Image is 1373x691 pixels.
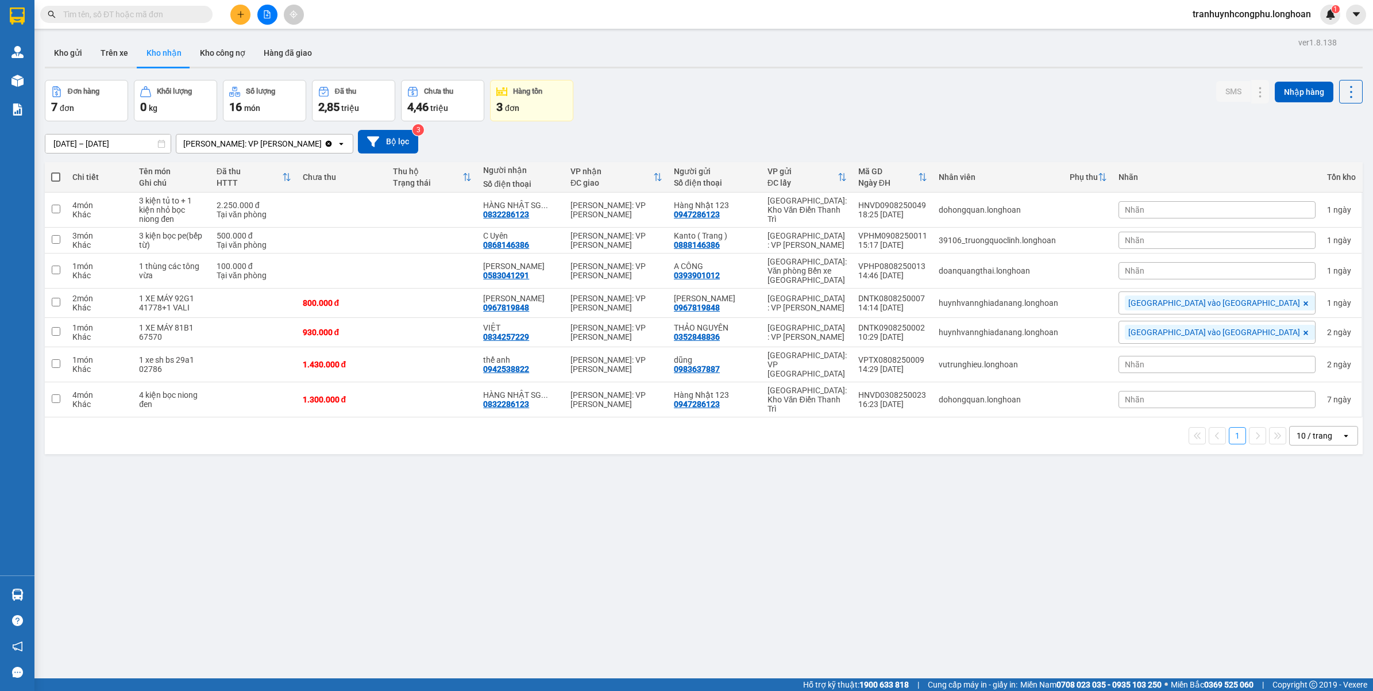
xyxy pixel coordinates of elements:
div: [GEOGRAPHIC_DATA] : VP [PERSON_NAME] [768,231,847,249]
img: logo-vxr [10,7,25,25]
div: VPHM0908250011 [858,231,927,240]
div: Số lượng [246,87,275,95]
span: Cung cấp máy in - giấy in: [928,678,1017,691]
div: Người gửi [674,167,756,176]
span: ⚪️ [1164,682,1168,687]
div: Chưa thu [424,87,453,95]
span: question-circle [12,615,23,626]
div: HNVD0908250049 [858,201,927,210]
div: Vân [483,262,559,271]
div: Kanto ( Trang ) [674,231,756,240]
div: dohongquan.longhoan [939,205,1058,214]
div: dohongquan.longhoan [939,395,1058,404]
span: 7 [51,100,57,114]
div: Tồn kho [1327,172,1356,182]
div: 0983637887 [674,364,720,374]
div: vutrunghieu.longhoan [939,360,1058,369]
div: Khác [72,364,128,374]
button: aim [284,5,304,25]
span: Nhãn [1125,205,1144,214]
div: 3 món [72,231,128,240]
span: 2,85 [318,100,340,114]
div: 18:25 [DATE] [858,210,927,219]
img: warehouse-icon [11,46,24,58]
span: đơn [60,103,74,113]
div: [GEOGRAPHIC_DATA]: Văn phòng Bến xe [GEOGRAPHIC_DATA] [768,257,847,285]
span: ngày [1333,266,1351,275]
th: Toggle SortBy [1064,162,1113,193]
div: thế anh [483,355,559,364]
div: Nhãn [1119,172,1316,182]
div: [PERSON_NAME]: VP [PERSON_NAME] [570,231,662,249]
button: file-add [257,5,277,25]
div: Chi tiết [72,172,128,182]
div: Khác [72,240,128,249]
th: Toggle SortBy [387,162,477,193]
div: 930.000 đ [303,328,381,337]
span: notification [12,641,23,652]
div: 0834257229 [483,332,529,341]
div: [PERSON_NAME]: VP [PERSON_NAME] [570,262,662,280]
span: 4,46 [407,100,429,114]
span: search [48,10,56,18]
div: Đơn hàng [68,87,99,95]
div: HNVD0308250023 [858,390,927,400]
div: Phụ thu [1070,172,1098,182]
div: 500.000 đ [217,231,291,240]
div: 0352848836 [674,332,720,341]
span: | [1262,678,1264,691]
div: 0947286123 [674,400,720,409]
div: 1.300.000 đ [303,395,381,404]
div: 0888146386 [674,240,720,249]
div: 4 món [72,390,128,400]
button: Bộ lọc [358,130,418,153]
div: 2.250.000 đ [217,201,291,210]
div: VP gửi [768,167,838,176]
div: 1 XE MÁY 92G1 41778+1 VALI [139,294,205,312]
div: 0832286123 [483,210,529,219]
button: Khối lượng0kg [134,80,217,121]
span: đơn [505,103,519,113]
button: Đã thu2,85 triệu [312,80,395,121]
svg: Clear value [324,139,333,148]
span: ngày [1333,236,1351,245]
span: Nhãn [1125,236,1144,245]
button: Số lượng16món [223,80,306,121]
div: [GEOGRAPHIC_DATA] : VP [PERSON_NAME] [768,323,847,341]
div: Khác [72,210,128,219]
div: 1 [1327,266,1356,275]
span: kg [149,103,157,113]
div: Khác [72,271,128,280]
div: 14:46 [DATE] [858,271,927,280]
div: VPTX0808250009 [858,355,927,364]
div: 1 thùng các tông vừa [139,262,205,280]
button: caret-down [1346,5,1366,25]
div: Thu hộ [393,167,462,176]
div: 0967819848 [483,303,529,312]
div: 0942538822 [483,364,529,374]
div: [PERSON_NAME]: VP [PERSON_NAME] [183,138,322,149]
div: 1 [1327,205,1356,214]
div: Tại văn phòng [217,271,291,280]
span: Hỗ trợ kỹ thuật: [803,678,909,691]
span: ... [541,390,548,400]
div: 0868146386 [483,240,529,249]
span: ngày [1333,205,1351,214]
div: 0832286123 [483,400,529,409]
span: Nhãn [1125,360,1144,369]
button: Kho nhận [137,39,191,67]
div: huynhvannghiadanang.longhoan [939,298,1058,308]
div: 3 kiện bọc pe(bếp từ) [139,231,205,249]
div: ĐC giao [570,178,653,187]
div: 0583041291 [483,271,529,280]
div: C Uyên [483,231,559,240]
div: VPHP0808250013 [858,262,927,271]
th: Toggle SortBy [853,162,933,193]
th: Toggle SortBy [211,162,297,193]
div: Khác [72,400,128,409]
strong: 1900 633 818 [859,680,909,689]
span: 0 [140,100,146,114]
div: 0947286123 [674,210,720,219]
button: Kho gửi [45,39,91,67]
button: Chưa thu4,46 triệu [401,80,484,121]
